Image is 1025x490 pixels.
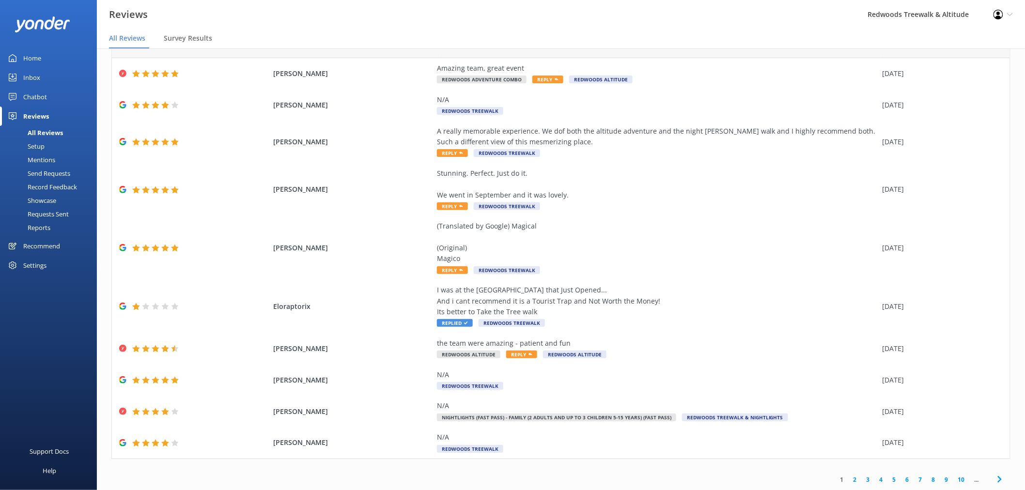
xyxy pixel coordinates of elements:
[437,369,878,380] div: N/A
[883,243,998,253] div: [DATE]
[940,475,953,484] a: 9
[437,400,878,411] div: N/A
[888,475,901,484] a: 5
[437,266,468,274] span: Reply
[914,475,927,484] a: 7
[23,236,60,256] div: Recommend
[6,194,97,207] a: Showcase
[23,48,41,68] div: Home
[30,442,69,461] div: Support Docs
[23,68,40,87] div: Inbox
[6,126,97,139] a: All Reviews
[437,413,676,421] span: Nightlights (Fast Pass) - Family (2 Adults and up to 3 Children 5-15 years) (Fast Pass)
[901,475,914,484] a: 6
[437,107,503,115] span: Redwoods Treewalk
[273,437,432,448] span: [PERSON_NAME]
[273,343,432,354] span: [PERSON_NAME]
[43,461,56,480] div: Help
[970,475,984,484] span: ...
[6,153,97,167] a: Mentions
[6,194,56,207] div: Showcase
[437,319,473,327] span: Replied
[437,63,878,74] div: Amazing team, great event
[6,167,97,180] a: Send Requests
[109,7,148,22] h3: Reviews
[883,437,998,448] div: [DATE]
[6,153,55,167] div: Mentions
[506,351,537,358] span: Reply
[883,137,998,147] div: [DATE]
[437,76,527,83] span: Redwoods Adventure Combo
[6,207,69,221] div: Requests Sent
[474,266,540,274] span: Redwoods Treewalk
[883,68,998,79] div: [DATE]
[273,184,432,195] span: [PERSON_NAME]
[474,202,540,210] span: Redwoods Treewalk
[437,202,468,210] span: Reply
[875,475,888,484] a: 4
[437,338,878,349] div: the team were amazing - patient and fun
[682,413,788,421] span: Redwoods Treewalk & Nightlights
[437,149,468,157] span: Reply
[273,406,432,417] span: [PERSON_NAME]
[23,87,47,107] div: Chatbot
[883,375,998,385] div: [DATE]
[6,139,97,153] a: Setup
[883,301,998,312] div: [DATE]
[273,137,432,147] span: [PERSON_NAME]
[273,301,432,312] span: Eloraptorix
[6,221,50,234] div: Reports
[273,68,432,79] span: [PERSON_NAME]
[437,285,878,317] div: I was at the [GEOGRAPHIC_DATA] that Just Opened... And i cant recommend it is a Tourist Trap and ...
[883,343,998,354] div: [DATE]
[953,475,970,484] a: 10
[883,406,998,417] div: [DATE]
[6,207,97,221] a: Requests Sent
[437,168,878,200] div: Stunning. Perfect. Just do it. We went in September and it was lovely.
[437,351,500,358] span: Redwoods Altitude
[164,33,212,43] span: Survey Results
[862,475,875,484] a: 3
[569,76,633,83] span: Redwoods Altitude
[437,445,503,453] span: Redwoods Treewalk
[6,221,97,234] a: Reports
[883,100,998,110] div: [DATE]
[109,33,145,43] span: All Reviews
[437,432,878,443] div: N/A
[6,180,97,194] a: Record Feedback
[883,184,998,195] div: [DATE]
[15,16,70,32] img: yonder-white-logo.png
[479,319,545,327] span: Redwoods Treewalk
[849,475,862,484] a: 2
[273,243,432,253] span: [PERSON_NAME]
[927,475,940,484] a: 8
[437,382,503,390] span: Redwoods Treewalk
[532,76,563,83] span: Reply
[6,139,45,153] div: Setup
[6,180,77,194] div: Record Feedback
[6,167,70,180] div: Send Requests
[437,94,878,105] div: N/A
[543,351,606,358] span: Redwoods Altitude
[474,149,540,157] span: Redwoods Treewalk
[437,221,878,264] div: (Translated by Google) Magical (Original) Magico
[437,126,878,148] div: A really memorable experience. We dof both the altitude adventure and the night [PERSON_NAME] wal...
[6,126,63,139] div: All Reviews
[23,107,49,126] div: Reviews
[273,100,432,110] span: [PERSON_NAME]
[273,375,432,385] span: [PERSON_NAME]
[23,256,47,275] div: Settings
[836,475,849,484] a: 1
